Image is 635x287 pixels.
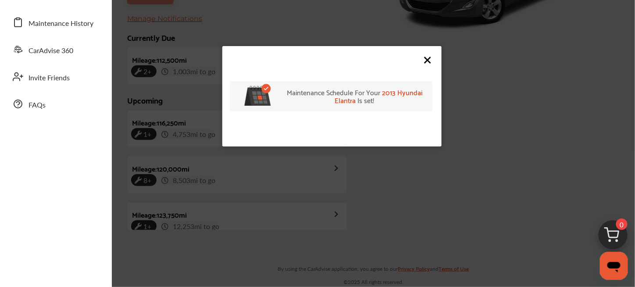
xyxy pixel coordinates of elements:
p: Maintenance Schedule For Your Is set! [282,88,427,104]
span: 0 [616,219,628,230]
a: Maintenance History [8,11,103,34]
span: FAQs [29,100,46,111]
img: 4dy8SsAAAAASUVORK5CYII= [239,86,274,106]
a: Invite Friends [8,65,103,88]
a: FAQs [8,93,103,115]
span: Invite Friends [29,72,70,84]
iframe: Button to launch messaging window [600,252,628,280]
span: Maintenance History [29,18,93,29]
a: CarAdvise 360 [8,38,103,61]
span: CarAdvise 360 [29,45,73,57]
img: cart_icon.3d0951e8.svg [592,216,634,258]
span: 2013 Hyundai Elantra [335,86,423,106]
